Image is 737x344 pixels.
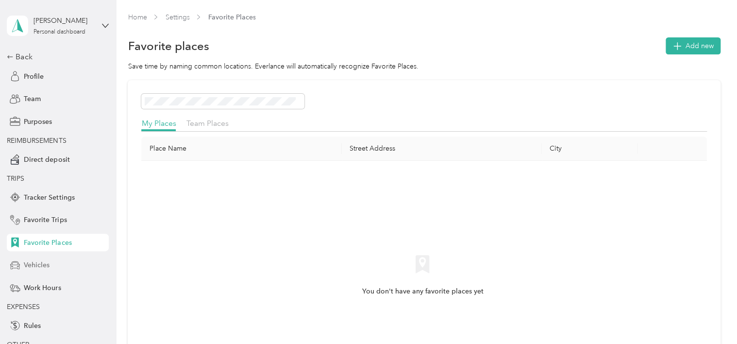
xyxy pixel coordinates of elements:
[683,290,737,344] iframe: Everlance-gr Chat Button Frame
[141,119,176,128] span: My Places
[362,286,483,297] span: You don't have any favorite places yet
[24,321,41,331] span: Rules
[128,41,209,51] h1: Favorite places
[7,174,24,183] span: TRIPS
[33,16,94,26] div: [PERSON_NAME]
[165,13,189,21] a: Settings
[24,71,44,82] span: Profile
[24,155,69,165] span: Direct deposit
[24,283,61,293] span: Work Hours
[128,61,720,71] div: Save time by naming common locations. Everlance will automatically recognize Favorite Places.
[24,260,50,270] span: Vehicles
[24,238,71,248] span: Favorite Places
[24,215,67,225] span: Favorite Trips
[128,13,147,21] a: Home
[542,137,638,161] th: City
[141,137,341,161] th: Place Name
[24,117,52,127] span: Purposes
[208,12,255,22] span: Favorite Places
[33,29,85,35] div: Personal dashboard
[24,192,74,203] span: Tracker Settings
[186,119,228,128] span: Team Places
[686,41,714,51] span: Add new
[666,37,720,54] button: Add new
[24,94,41,104] span: Team
[7,303,40,311] span: EXPENSES
[342,137,542,161] th: Street Address
[7,137,66,145] span: REIMBURSEMENTS
[7,51,104,63] div: Back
